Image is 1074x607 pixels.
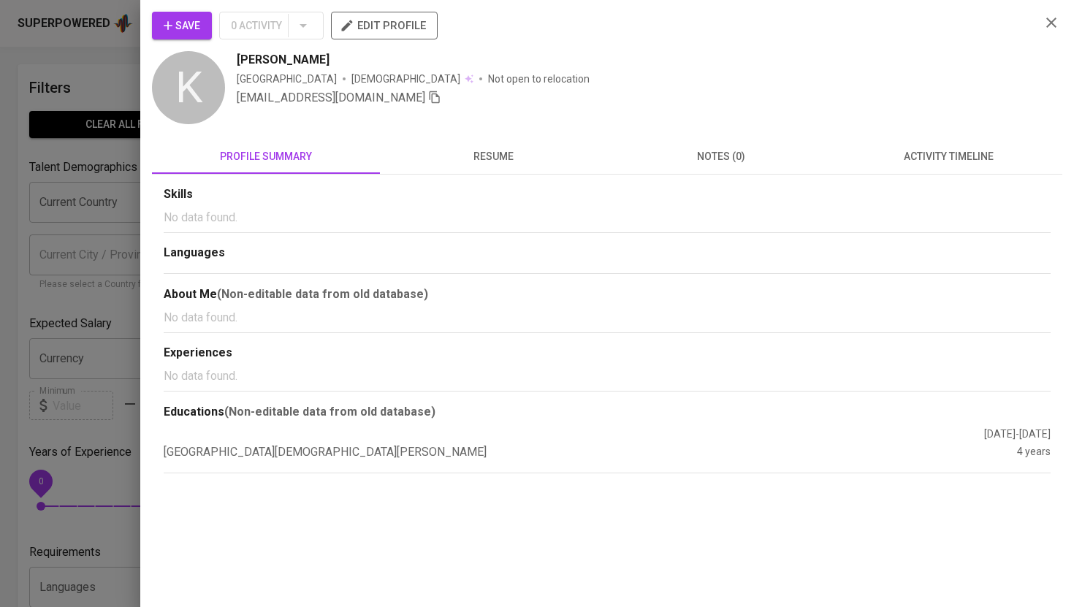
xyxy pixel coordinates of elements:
[164,444,1017,461] div: [GEOGRAPHIC_DATA][DEMOGRAPHIC_DATA][PERSON_NAME]
[343,16,426,35] span: edit profile
[164,209,1051,226] p: No data found.
[164,245,1051,261] div: Languages
[164,17,200,35] span: Save
[844,148,1054,166] span: activity timeline
[237,91,425,104] span: [EMAIL_ADDRESS][DOMAIN_NAME]
[351,72,462,86] span: [DEMOGRAPHIC_DATA]
[237,72,337,86] div: [GEOGRAPHIC_DATA]
[152,12,212,39] button: Save
[389,148,599,166] span: resume
[164,367,1051,385] p: No data found.
[331,12,438,39] button: edit profile
[164,345,1051,362] div: Experiences
[152,51,225,124] div: K
[161,148,371,166] span: profile summary
[616,148,826,166] span: notes (0)
[164,186,1051,203] div: Skills
[164,309,1051,327] p: No data found.
[237,51,330,69] span: [PERSON_NAME]
[331,19,438,31] a: edit profile
[164,403,1051,421] div: Educations
[164,286,1051,303] div: About Me
[984,428,1051,440] span: [DATE] - [DATE]
[488,72,590,86] p: Not open to relocation
[224,405,435,419] b: (Non-editable data from old database)
[217,287,428,301] b: (Non-editable data from old database)
[1017,444,1051,461] div: 4 years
